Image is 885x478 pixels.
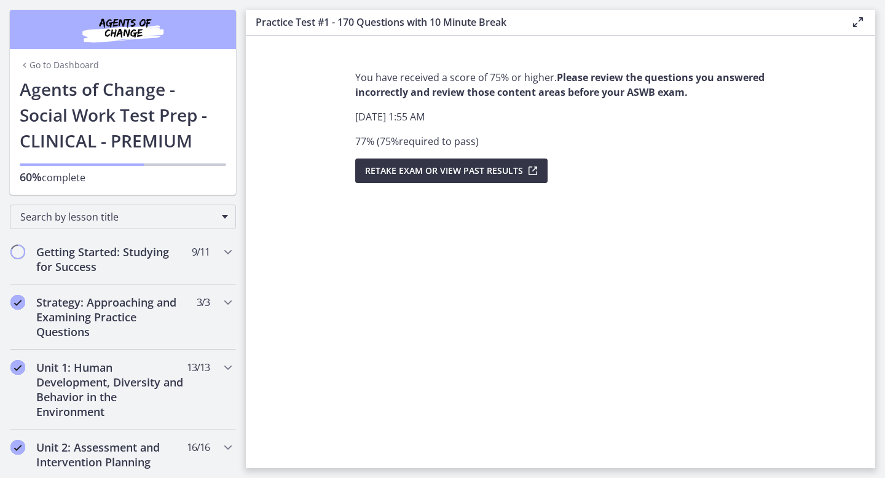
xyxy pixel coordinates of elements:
span: 13 / 13 [187,360,210,375]
h2: Unit 1: Human Development, Diversity and Behavior in the Environment [36,360,186,419]
a: Go to Dashboard [20,59,99,71]
span: Search by lesson title [20,210,216,224]
strong: Please review the questions you answered incorrectly and review those content areas before your A... [355,71,765,99]
span: 16 / 16 [187,440,210,455]
span: 77 % ( 75 % required to pass ) [355,135,479,148]
h2: Strategy: Approaching and Examining Practice Questions [36,295,186,339]
img: Agents of Change Social Work Test Prep [49,15,197,44]
span: 3 / 3 [197,295,210,310]
div: Search by lesson title [10,205,236,229]
span: Retake Exam OR View Past Results [365,163,523,178]
h1: Agents of Change - Social Work Test Prep - CLINICAL - PREMIUM [20,76,226,154]
i: Completed [10,440,25,455]
h2: Unit 2: Assessment and Intervention Planning [36,440,186,469]
span: 9 / 11 [192,245,210,259]
span: [DATE] 1:55 AM [355,110,425,123]
span: 60% [20,170,42,184]
button: Retake Exam OR View Past Results [355,159,548,183]
h3: Practice Test #1 - 170 Questions with 10 Minute Break [256,15,831,29]
p: complete [20,170,226,185]
i: Completed [10,360,25,375]
h2: Getting Started: Studying for Success [36,245,186,274]
i: Completed [10,295,25,310]
p: You have received a score of 75% or higher. [355,70,766,100]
